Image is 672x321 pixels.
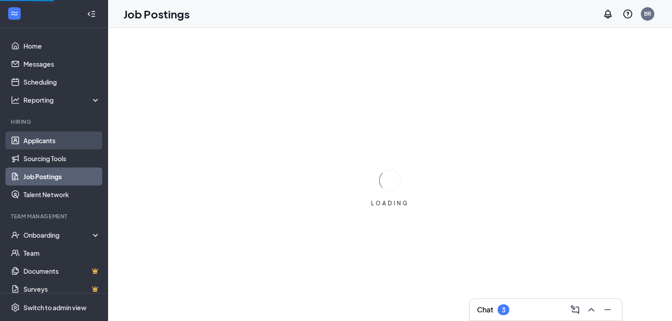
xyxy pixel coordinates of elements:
svg: Notifications [603,9,613,19]
button: ChevronUp [584,303,599,317]
svg: Settings [11,303,20,312]
div: Hiring [11,118,99,126]
svg: ChevronUp [586,304,597,315]
svg: Analysis [11,95,20,104]
a: Team [23,244,100,262]
div: Reporting [23,95,101,104]
button: ComposeMessage [568,303,582,317]
div: BR [644,10,651,18]
svg: WorkstreamLogo [10,9,19,18]
button: Minimize [600,303,615,317]
svg: Collapse [87,9,96,18]
a: Home [23,37,100,55]
a: Scheduling [23,73,100,91]
a: DocumentsCrown [23,262,100,280]
a: Sourcing Tools [23,149,100,167]
div: LOADING [368,199,413,207]
a: Job Postings [23,167,100,185]
div: 3 [502,306,505,314]
svg: Minimize [602,304,613,315]
svg: QuestionInfo [622,9,633,19]
a: Messages [23,55,100,73]
h1: Job Postings [123,6,190,22]
h3: Chat [477,305,493,315]
div: Switch to admin view [23,303,86,312]
svg: UserCheck [11,231,20,240]
a: Applicants [23,131,100,149]
div: Onboarding [23,231,93,240]
svg: ComposeMessage [570,304,581,315]
a: Talent Network [23,185,100,203]
div: Team Management [11,212,99,220]
a: SurveysCrown [23,280,100,298]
